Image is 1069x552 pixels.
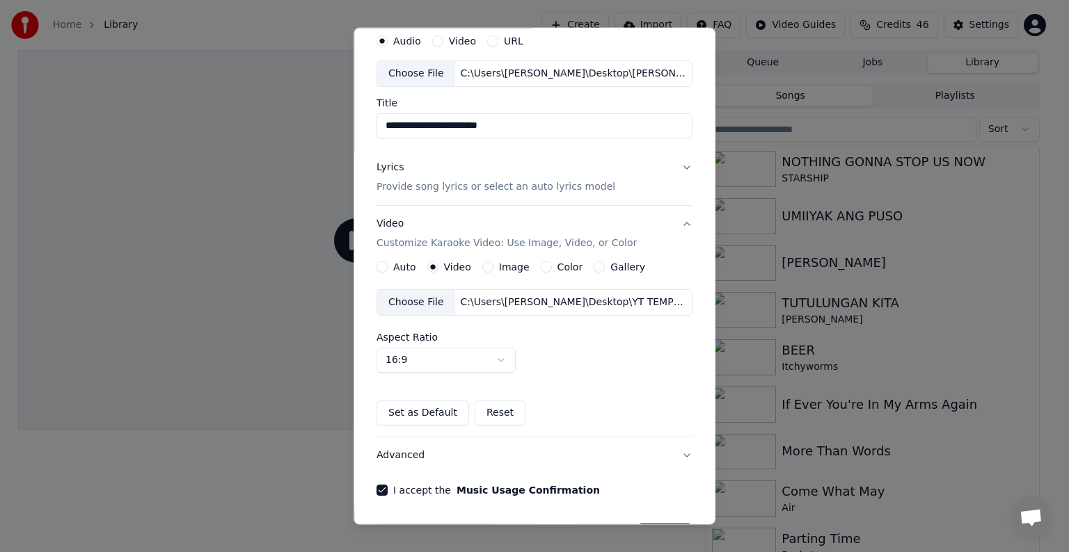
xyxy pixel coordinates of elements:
p: Provide song lyrics or select an auto lyrics model [377,180,615,194]
button: I accept the [457,485,600,495]
label: Image [499,262,530,272]
div: C:\Users\[PERSON_NAME]\Desktop\YT TEMPLATE\new jr karaoke studio final template(1).mp4 [455,295,692,309]
label: Video [449,36,476,46]
button: LyricsProvide song lyrics or select an auto lyrics model [377,149,692,205]
button: VideoCustomize Karaoke Video: Use Image, Video, or Color [377,206,692,261]
div: Video [377,217,637,250]
label: Audio [393,36,421,46]
button: Set as Default [377,400,469,425]
div: Choose File [377,61,455,86]
label: URL [504,36,523,46]
label: Auto [393,262,416,272]
div: C:\Users\[PERSON_NAME]\Desktop\[PERSON_NAME] LYRICS\GIVE LOVE ON [DATE].MP3 [455,67,692,81]
button: Reset [475,400,525,425]
button: Cancel [576,523,632,549]
div: Choose File [377,290,455,315]
label: Video [444,262,471,272]
label: Gallery [610,262,645,272]
label: Color [557,262,583,272]
div: VideoCustomize Karaoke Video: Use Image, Video, or Color [377,261,692,437]
p: Customize Karaoke Video: Use Image, Video, or Color [377,236,637,250]
button: Advanced [377,437,692,473]
div: Lyrics [377,161,404,174]
button: Create [638,523,692,549]
label: Title [377,98,692,108]
label: Aspect Ratio [377,332,692,342]
label: I accept the [393,485,600,495]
